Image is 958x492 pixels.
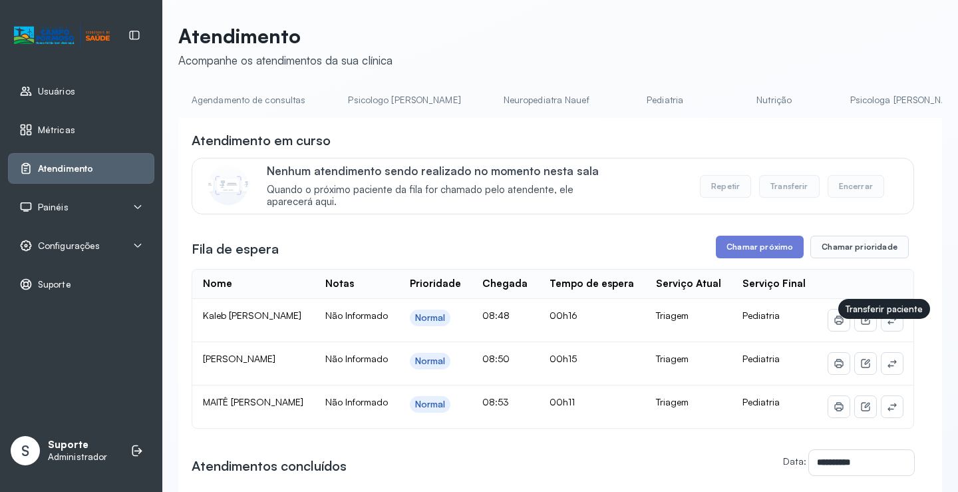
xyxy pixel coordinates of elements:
a: Atendimento [19,162,143,175]
a: Nutrição [728,89,821,111]
a: Agendamento de consultas [178,89,319,111]
button: Transferir [759,175,820,198]
span: Atendimento [38,163,93,174]
img: Imagem de CalloutCard [208,165,248,205]
span: 08:50 [482,353,510,364]
span: [PERSON_NAME] [203,353,275,364]
button: Encerrar [828,175,884,198]
span: 00h15 [550,353,577,364]
div: Triagem [656,310,722,322]
span: MAITÊ [PERSON_NAME] [203,396,303,407]
button: Chamar próximo [716,236,804,258]
div: Triagem [656,396,722,408]
div: Serviço Final [742,278,806,290]
span: Pediatria [742,353,780,364]
div: Prioridade [410,278,461,290]
a: Neuropediatra Nauef [490,89,603,111]
img: Logotipo do estabelecimento [14,25,110,47]
label: Data: [783,455,806,467]
span: Não Informado [325,396,388,407]
p: Atendimento [178,24,393,48]
button: Repetir [700,175,751,198]
div: Chegada [482,278,528,290]
div: Triagem [656,353,722,365]
p: Administrador [48,451,107,463]
span: Quando o próximo paciente da fila for chamado pelo atendente, ele aparecerá aqui. [267,184,619,209]
h3: Fila de espera [192,240,279,258]
span: Não Informado [325,310,388,321]
div: Serviço Atual [656,278,721,290]
a: Métricas [19,123,143,136]
a: Psicologo [PERSON_NAME] [335,89,474,111]
span: Usuários [38,86,75,97]
span: Configurações [38,240,100,252]
span: Kaleb [PERSON_NAME] [203,310,301,321]
span: Não Informado [325,353,388,364]
h3: Atendimento em curso [192,131,331,150]
a: Usuários [19,85,143,98]
span: 00h16 [550,310,577,321]
div: Nome [203,278,232,290]
div: Normal [415,312,446,324]
p: Suporte [48,439,107,451]
button: Chamar prioridade [810,236,909,258]
span: 08:53 [482,396,509,407]
span: Pediatria [742,396,780,407]
h3: Atendimentos concluídos [192,457,347,475]
p: Nenhum atendimento sendo realizado no momento nesta sala [267,164,619,178]
div: Acompanhe os atendimentos da sua clínica [178,53,393,67]
div: Normal [415,399,446,410]
span: 08:48 [482,310,510,321]
div: Notas [325,278,354,290]
a: Pediatria [619,89,712,111]
div: Normal [415,356,446,367]
span: Painéis [38,202,69,213]
span: 00h11 [550,396,575,407]
span: Métricas [38,124,75,136]
div: Tempo de espera [550,278,634,290]
span: Pediatria [742,310,780,321]
span: Suporte [38,279,71,290]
